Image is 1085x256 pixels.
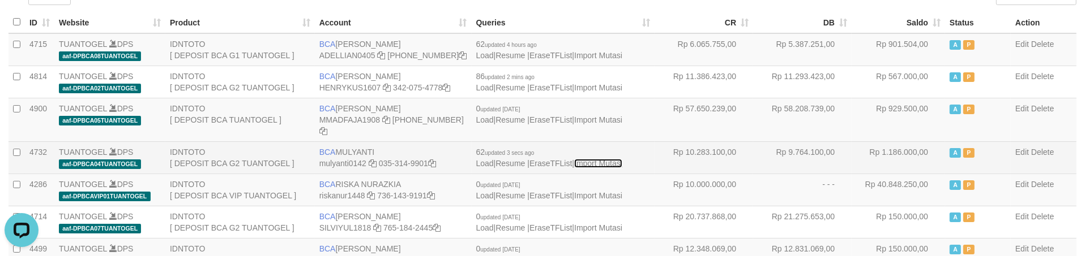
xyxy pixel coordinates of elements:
[319,40,336,49] span: BCA
[59,180,107,189] a: TUANTOGEL
[852,173,945,206] td: Rp 40.848.250,00
[485,42,537,48] span: updated 4 hours ago
[655,33,753,66] td: Rp 6.065.755,00
[950,40,961,50] span: Active
[319,83,381,92] a: HENRYKUS1607
[950,148,961,158] span: Active
[25,173,54,206] td: 4286
[1031,244,1054,253] a: Delete
[574,83,622,92] a: Import Mutasi
[1015,40,1029,49] a: Edit
[54,141,165,173] td: DPS
[54,98,165,141] td: DPS
[459,51,467,60] a: Copy 5655032115 to clipboard
[480,246,520,253] span: updated [DATE]
[59,84,141,93] span: aaf-DPBCA02TUANTOGEL
[950,105,961,114] span: Active
[59,147,107,157] a: TUANTOGEL
[476,147,622,168] span: | | |
[54,66,165,98] td: DPS
[655,141,753,173] td: Rp 10.283.100,00
[165,206,315,238] td: IDNTOTO [ DEPOSIT BCA G2 TUANTOGEL ]
[480,182,520,188] span: updated [DATE]
[950,245,961,254] span: Active
[485,74,535,80] span: updated 2 mins ago
[476,115,494,124] a: Load
[753,66,852,98] td: Rp 11.293.423,00
[476,72,535,81] span: 86
[476,244,520,253] span: 0
[428,159,436,168] a: Copy 0353149901 to clipboard
[574,159,622,168] a: Import Mutasi
[753,173,852,206] td: - - -
[476,83,494,92] a: Load
[472,11,655,33] th: Queries: activate to sort column ascending
[5,5,39,38] button: Open LiveChat chat widget
[1015,212,1029,221] a: Edit
[753,11,852,33] th: DB: activate to sort column ascending
[1031,212,1054,221] a: Delete
[495,159,525,168] a: Resume
[753,206,852,238] td: Rp 21.275.653,00
[476,180,520,189] span: 0
[377,51,385,60] a: Copy ADELLIAN0405 to clipboard
[1011,11,1077,33] th: Action
[495,223,525,232] a: Resume
[963,105,975,114] span: Paused
[1015,244,1029,253] a: Edit
[319,223,371,232] a: SILVIYUL1818
[319,127,327,136] a: Copy 4062282031 to clipboard
[963,245,975,254] span: Paused
[319,159,366,168] a: mulyanti0142
[59,224,141,233] span: aaf-DPBCA07TUANTOGEL
[315,98,472,141] td: [PERSON_NAME] [PHONE_NUMBER]
[476,72,622,92] span: | | |
[319,104,336,113] span: BCA
[369,159,377,168] a: Copy mulyanti0142 to clipboard
[165,173,315,206] td: IDNTOTO [ DEPOSIT BCA VIP TUANTOGEL ]
[476,51,494,60] a: Load
[945,11,1011,33] th: Status
[383,83,391,92] a: Copy HENRYKUS1607 to clipboard
[319,191,365,200] a: riskanur1448
[963,212,975,222] span: Paused
[165,11,315,33] th: Product: activate to sort column ascending
[59,192,151,201] span: aaf-DPBCAVIP01TUANTOGEL
[655,206,753,238] td: Rp 20.737.868,00
[529,223,572,232] a: EraseTFList
[574,223,622,232] a: Import Mutasi
[442,83,450,92] a: Copy 3420754778 to clipboard
[1031,40,1054,49] a: Delete
[476,159,494,168] a: Load
[476,191,494,200] a: Load
[1015,72,1029,81] a: Edit
[315,11,472,33] th: Account: activate to sort column ascending
[165,33,315,66] td: IDNTOTO [ DEPOSIT BCA G1 TUANTOGEL ]
[529,115,572,124] a: EraseTFList
[1031,104,1054,113] a: Delete
[319,51,375,60] a: ADELLIAN0405
[529,159,572,168] a: EraseTFList
[59,51,141,61] span: aaf-DPBCA08TUANTOGEL
[315,173,472,206] td: RISKA NURAZKIA 736-143-9191
[476,40,537,49] span: 62
[25,98,54,141] td: 4900
[315,33,472,66] td: [PERSON_NAME] [PHONE_NUMBER]
[476,223,494,232] a: Load
[476,147,535,157] span: 62
[59,116,141,125] span: aaf-DPBCA05TUANTOGEL
[753,33,852,66] td: Rp 5.387.251,00
[1031,180,1054,189] a: Delete
[476,40,622,60] span: | | |
[1031,147,1054,157] a: Delete
[59,72,107,81] a: TUANTOGEL
[382,115,390,124] a: Copy MMADFAJA1908 to clipboard
[529,191,572,200] a: EraseTFList
[495,115,525,124] a: Resume
[495,51,525,60] a: Resume
[165,98,315,141] td: IDNTOTO [ DEPOSIT BCA TUANTOGEL ]
[655,173,753,206] td: Rp 10.000.000,00
[59,104,107,113] a: TUANTOGEL
[368,191,375,200] a: Copy riskanur1448 to clipboard
[315,206,472,238] td: [PERSON_NAME] 765-184-2445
